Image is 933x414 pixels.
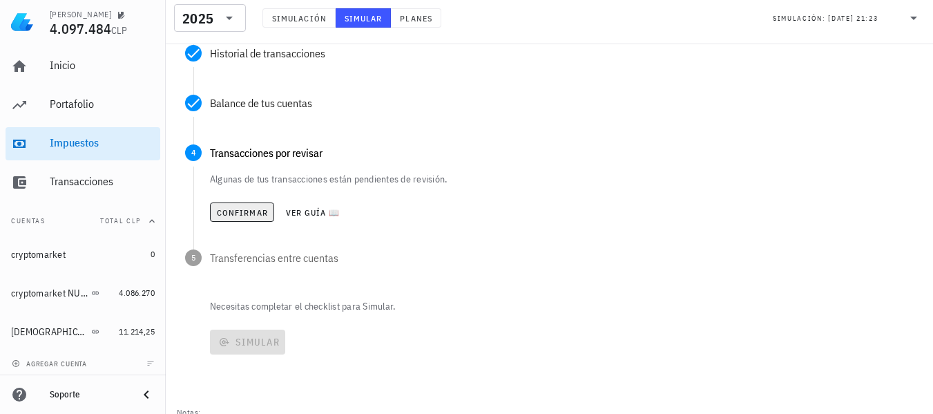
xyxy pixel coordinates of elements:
img: LedgiFi [11,11,33,33]
span: 5 [185,250,202,266]
div: Simulación: [773,9,828,27]
a: cryptomarket NUEVA 4.086.270 [6,276,160,310]
div: Historial de transacciones [210,48,914,59]
span: 0 [151,249,155,259]
div: [DATE] 21:23 [828,12,878,26]
button: Planes [391,8,441,28]
div: Soporte [50,389,127,400]
span: 4.086.270 [119,288,155,298]
span: 4.097.484 [50,19,111,38]
div: 2025 [182,12,213,26]
span: 11.214,25 [119,326,155,337]
div: [DEMOGRAPHIC_DATA] 1 [11,326,88,338]
div: [PERSON_NAME] [50,9,111,20]
a: [DEMOGRAPHIC_DATA] 1 11.214,25 [6,315,160,348]
div: 2025 [174,4,246,32]
span: 4 [185,144,202,161]
div: Transacciones [50,175,155,188]
div: Transacciones por revisar [210,147,914,158]
div: Simulación:[DATE] 21:23 [764,5,930,31]
a: Portafolio [6,88,160,122]
p: Necesitas completar el checklist para Simular. [207,299,925,313]
div: cryptomarket [11,249,66,261]
span: Simular [344,13,383,23]
button: CuentasTotal CLP [6,205,160,238]
p: Algunas de tus transacciones están pendientes de revisión. [210,172,914,186]
span: CLP [111,24,127,37]
span: Simulación [271,13,327,23]
a: cryptomarket 0 [6,238,160,271]
button: Confirmar [210,203,274,222]
div: Portafolio [50,97,155,111]
a: Transacciones [6,166,160,199]
div: Impuestos [50,136,155,149]
span: Confirmar [216,207,268,218]
span: Total CLP [100,216,141,225]
div: Inicio [50,59,155,72]
a: Inicio [6,50,160,83]
span: Planes [399,13,432,23]
div: Balance de tus cuentas [210,97,914,109]
span: agregar cuenta [15,359,87,368]
a: Impuestos [6,127,160,160]
button: Ver guía 📖 [280,203,346,222]
div: Transferencias entre cuentas [210,252,914,263]
span: Ver guía 📖 [285,207,340,218]
div: cryptomarket NUEVA [11,288,88,299]
button: Simulación [262,8,336,28]
button: Simular [336,8,392,28]
button: agregar cuenta [8,357,93,370]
